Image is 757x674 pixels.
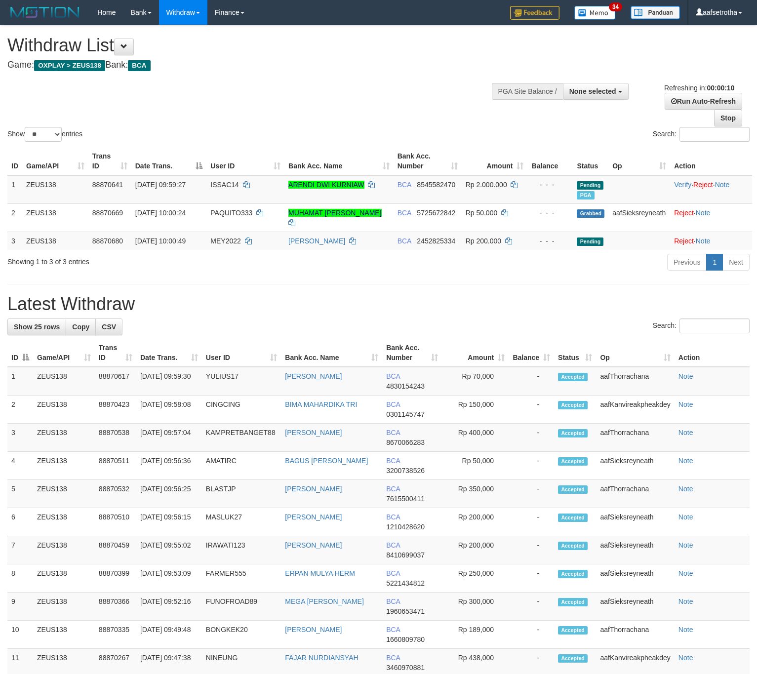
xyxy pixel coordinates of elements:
th: Bank Acc. Name: activate to sort column ascending [284,147,394,175]
span: Copy 0301145747 to clipboard [386,410,425,418]
a: ARENDI DWI KURNIAW [288,181,364,189]
td: IRAWATI123 [202,536,281,564]
td: ZEUS138 [33,508,95,536]
td: ZEUS138 [33,564,95,593]
td: aafThorrachana [596,621,674,649]
td: aafSieksreyneath [596,508,674,536]
td: ZEUS138 [33,396,95,424]
a: Run Auto-Refresh [665,93,742,110]
td: FARMER555 [202,564,281,593]
span: Rp 50.000 [466,209,498,217]
th: Bank Acc. Name: activate to sort column ascending [281,339,382,367]
td: Rp 50,000 [442,452,509,480]
span: BCA [386,626,400,634]
td: 88870617 [95,367,136,396]
a: ERPAN MULYA HERM [285,569,355,577]
th: Balance: activate to sort column ascending [509,339,554,367]
span: BCA [398,181,411,189]
td: · · [670,175,752,204]
td: - [509,508,554,536]
span: Accepted [558,485,588,494]
td: ZEUS138 [22,203,88,232]
a: Note [678,569,693,577]
a: Show 25 rows [7,318,66,335]
td: 2 [7,396,33,424]
div: - - - [531,208,569,218]
a: [PERSON_NAME] [285,626,342,634]
span: Rp 2.000.000 [466,181,507,189]
td: ZEUS138 [33,424,95,452]
th: Date Trans.: activate to sort column ascending [136,339,202,367]
td: [DATE] 09:49:48 [136,621,202,649]
a: Note [678,485,693,493]
span: BCA [398,209,411,217]
td: 88870532 [95,480,136,508]
td: ZEUS138 [22,175,88,204]
th: ID [7,147,22,175]
td: aafSieksreyneath [596,452,674,480]
span: BCA [386,457,400,465]
a: Note [678,400,693,408]
span: BCA [386,400,400,408]
a: MUHAMAT [PERSON_NAME] [288,209,382,217]
span: Copy 4830154243 to clipboard [386,382,425,390]
div: PGA Site Balance / [492,83,563,100]
span: Pending [577,181,603,190]
th: Op: activate to sort column ascending [608,147,670,175]
th: Bank Acc. Number: activate to sort column ascending [382,339,442,367]
a: Note [678,429,693,436]
div: Showing 1 to 3 of 3 entries [7,253,308,267]
span: Copy 2452825334 to clipboard [417,237,455,245]
th: Amount: activate to sort column ascending [442,339,509,367]
button: None selected [563,83,629,100]
td: 8 [7,564,33,593]
span: [DATE] 10:00:49 [135,237,186,245]
img: panduan.png [631,6,680,19]
td: aafThorrachana [596,424,674,452]
input: Search: [679,127,750,142]
a: Copy [66,318,96,335]
div: - - - [531,236,569,246]
a: Verify [674,181,691,189]
td: aafSieksreyneath [596,593,674,621]
th: Trans ID: activate to sort column ascending [88,147,131,175]
label: Show entries [7,127,82,142]
td: Rp 70,000 [442,367,509,396]
th: Action [670,147,752,175]
td: 9 [7,593,33,621]
td: - [509,593,554,621]
span: Rp 200.000 [466,237,501,245]
td: ZEUS138 [22,232,88,250]
td: 6 [7,508,33,536]
a: FAJAR NURDIANSYAH [285,654,358,662]
span: Copy [72,323,89,331]
td: Rp 200,000 [442,536,509,564]
span: OXPLAY > ZEUS138 [34,60,105,71]
a: Note [678,654,693,662]
select: Showentries [25,127,62,142]
td: 7 [7,536,33,564]
td: aafSieksreyneath [608,203,670,232]
a: Previous [667,254,707,271]
span: Pending [577,238,603,246]
th: Balance [527,147,573,175]
td: AMATIRC [202,452,281,480]
th: User ID: activate to sort column ascending [202,339,281,367]
td: [DATE] 09:56:15 [136,508,202,536]
td: 88870366 [95,593,136,621]
td: - [509,536,554,564]
label: Search: [653,127,750,142]
span: PAQUITO333 [210,209,252,217]
th: Amount: activate to sort column ascending [462,147,528,175]
span: 34 [609,2,622,11]
td: [DATE] 09:59:30 [136,367,202,396]
td: BONGKEK20 [202,621,281,649]
td: ZEUS138 [33,593,95,621]
a: BAGUS [PERSON_NAME] [285,457,368,465]
td: ZEUS138 [33,536,95,564]
th: Action [675,339,750,367]
td: Rp 400,000 [442,424,509,452]
span: Copy 1210428620 to clipboard [386,523,425,531]
a: [PERSON_NAME] [288,237,345,245]
td: Rp 200,000 [442,508,509,536]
